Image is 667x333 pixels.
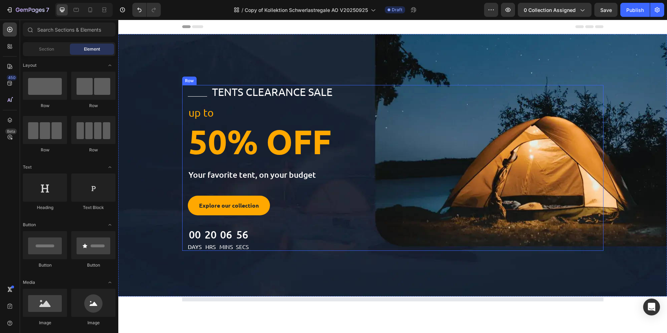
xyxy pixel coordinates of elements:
button: 0 collection assigned [518,3,592,17]
span: Toggle open [104,277,115,288]
div: Heading [23,204,67,211]
span: Draft [392,7,402,13]
div: Publish [626,6,644,14]
input: Search Sections & Elements [23,22,115,37]
div: Image [23,320,67,326]
span: Copy of Kollektion Schwerlastregale AO V20250925 [245,6,368,14]
button: Publish [620,3,650,17]
div: Undo/Redo [132,3,161,17]
span: 0 collection assigned [524,6,576,14]
div: Open Intercom Messenger [643,299,660,315]
div: Button [23,262,67,268]
span: Toggle open [104,162,115,173]
div: Row [71,147,115,153]
span: / [242,6,243,14]
span: Button [23,222,36,228]
p: 7 [46,6,49,14]
span: Toggle open [104,219,115,230]
div: Button [71,262,115,268]
div: Row [23,147,67,153]
iframe: Design area [118,20,667,333]
span: Layout [23,62,37,68]
span: Section [39,46,54,52]
span: Media [23,279,35,286]
span: Save [600,7,612,13]
div: Text Block [71,204,115,211]
div: Beta [5,129,17,134]
div: Row [71,103,115,109]
span: Toggle open [104,60,115,71]
span: Element [84,46,100,52]
div: Row [23,103,67,109]
div: Image [71,320,115,326]
div: 450 [7,75,17,80]
button: 7 [3,3,52,17]
button: Save [594,3,618,17]
span: Text [23,164,32,170]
